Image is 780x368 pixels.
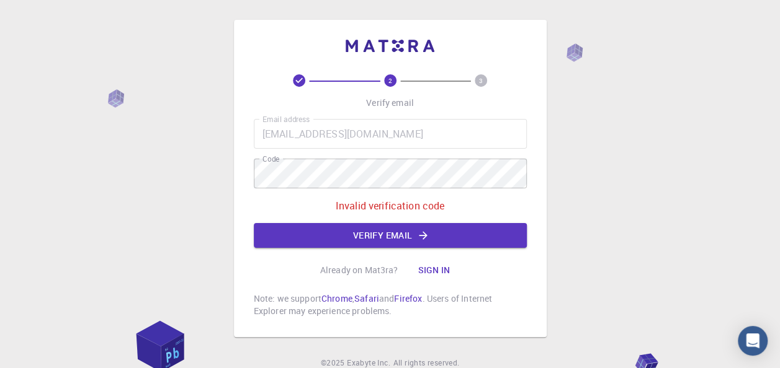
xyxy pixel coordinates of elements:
a: Chrome [321,292,352,304]
p: Invalid verification code [336,198,445,213]
p: Verify email [366,97,414,109]
label: Email address [262,114,310,125]
label: Code [262,154,279,164]
p: Already on Mat3ra? [320,264,398,276]
button: Sign in [408,258,460,283]
a: Safari [354,292,379,304]
p: Note: we support , and . Users of Internet Explorer may experience problems. [254,292,527,317]
a: Firefox [394,292,422,304]
text: 2 [388,76,392,85]
div: Open Intercom Messenger [738,326,768,356]
span: Exabyte Inc. [347,357,390,367]
button: Verify email [254,223,527,248]
text: 3 [479,76,483,85]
